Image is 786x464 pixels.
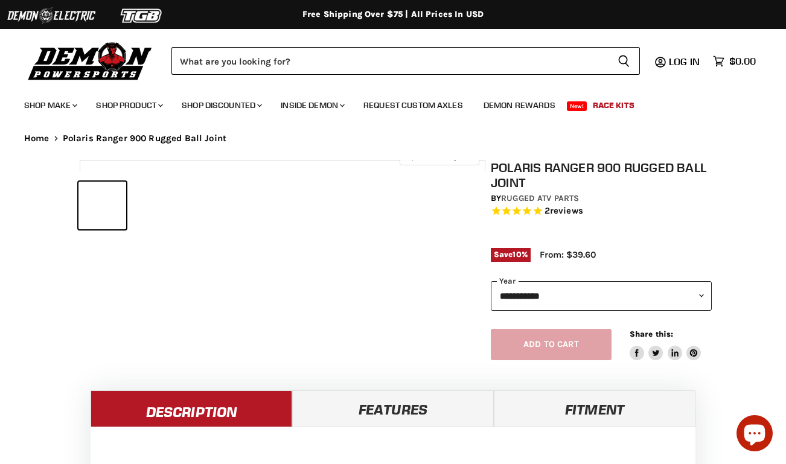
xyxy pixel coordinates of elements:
a: Features [292,390,494,427]
a: Home [24,133,50,144]
img: Demon Powersports [24,39,156,82]
span: Share this: [630,329,673,338]
button: Polaris Ranger 900 Rugged Ball Joint thumbnail [78,182,126,229]
button: Search [608,47,640,75]
span: Log in [669,56,700,68]
aside: Share this: [630,329,701,361]
form: Product [171,47,640,75]
div: by [491,192,712,205]
select: year [491,281,712,311]
span: Save % [491,248,531,261]
ul: Main menu [15,88,753,118]
span: Polaris Ranger 900 Rugged Ball Joint [63,133,226,144]
span: Click to expand [406,152,473,161]
span: New! [567,101,587,111]
a: Demon Rewards [474,93,564,118]
a: Log in [663,56,707,67]
span: $0.00 [729,56,756,67]
span: reviews [550,206,583,217]
input: Search [171,47,608,75]
h1: Polaris Ranger 900 Rugged Ball Joint [491,160,712,190]
a: Description [91,390,292,427]
a: Shop Discounted [173,93,269,118]
span: 2 reviews [545,206,583,217]
img: Demon Electric Logo 2 [6,4,97,27]
inbox-online-store-chat: Shopify online store chat [733,415,776,454]
span: 10 [513,250,521,259]
a: Shop Product [87,93,170,118]
a: Request Custom Axles [354,93,472,118]
a: Fitment [494,390,695,427]
a: Shop Make [15,93,85,118]
a: Inside Demon [272,93,352,118]
img: TGB Logo 2 [97,4,187,27]
span: From: $39.60 [540,249,596,260]
a: Race Kits [584,93,644,118]
a: Rugged ATV Parts [501,193,579,203]
a: $0.00 [707,52,762,70]
span: Rated 5.0 out of 5 stars 2 reviews [491,205,712,218]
